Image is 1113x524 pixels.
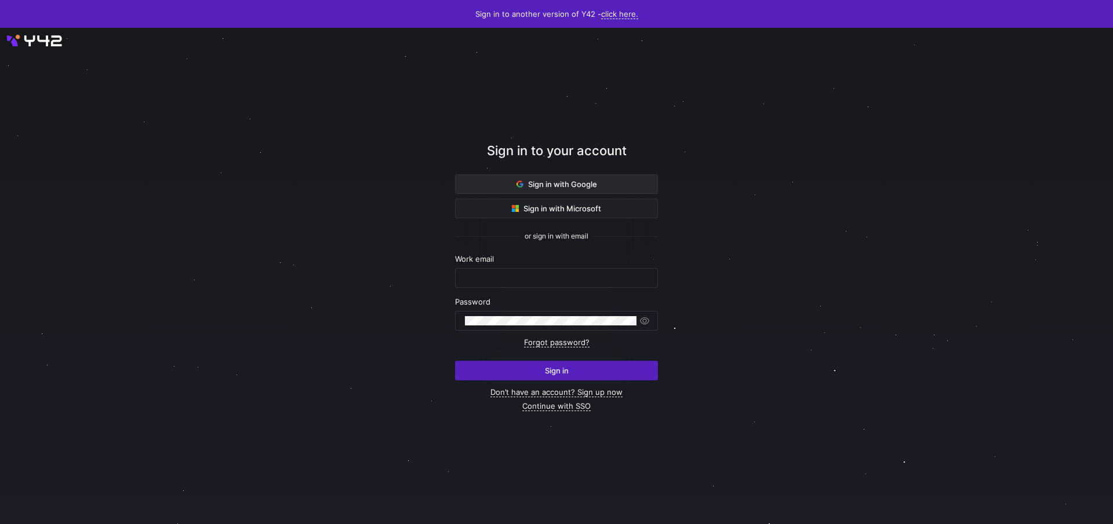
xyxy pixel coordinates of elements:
[455,174,658,194] button: Sign in with Google
[524,338,590,347] a: Forgot password?
[455,297,490,306] span: Password
[455,141,658,174] div: Sign in to your account
[545,366,569,375] span: Sign in
[522,401,591,411] a: Continue with SSO
[490,387,623,397] a: Don’t have an account? Sign up now
[525,232,588,240] span: or sign in with email
[455,254,494,263] span: Work email
[455,199,658,218] button: Sign in with Microsoft
[512,204,601,213] span: Sign in with Microsoft
[517,179,597,189] span: Sign in with Google
[455,361,658,380] button: Sign in
[601,9,638,19] a: click here.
